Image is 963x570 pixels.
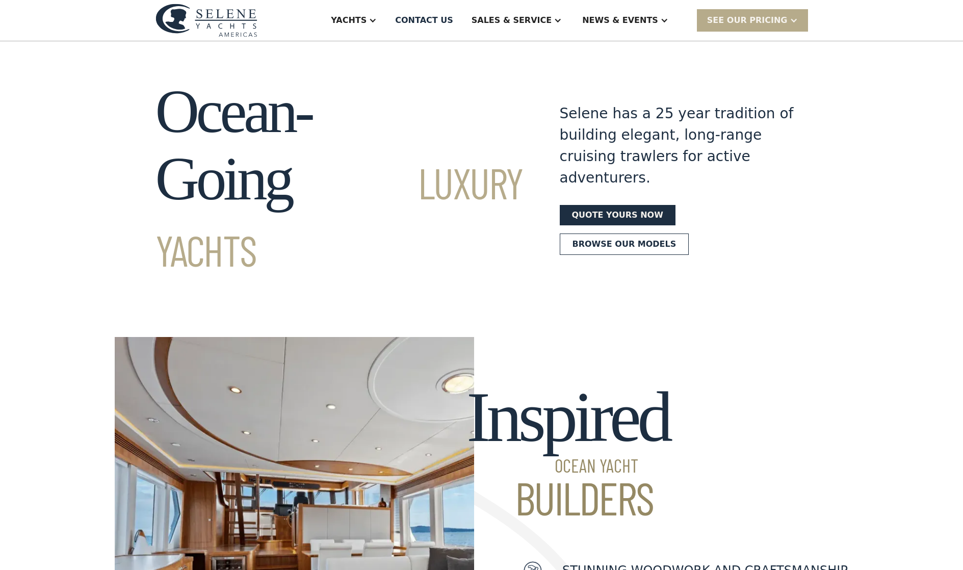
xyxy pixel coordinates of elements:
[466,475,669,521] span: Builders
[155,78,523,280] h1: Ocean-Going
[331,14,367,27] div: Yachts
[697,9,808,31] div: SEE Our Pricing
[582,14,658,27] div: News & EVENTS
[560,103,794,189] div: Selene has a 25 year tradition of building elegant, long-range cruising trawlers for active adven...
[155,4,257,37] img: logo
[560,205,675,225] a: Quote yours now
[466,456,669,475] span: Ocean Yacht
[466,378,669,521] h2: Inspired
[560,234,689,255] a: Browse our models
[707,14,788,27] div: SEE Our Pricing
[395,14,453,27] div: Contact US
[155,157,523,275] span: Luxury Yachts
[472,14,552,27] div: Sales & Service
